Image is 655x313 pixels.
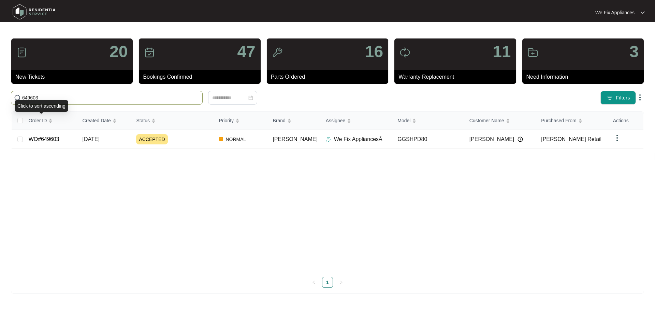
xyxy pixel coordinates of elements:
[536,112,608,130] th: Purchased From
[527,47,538,58] img: icon
[600,91,636,105] button: filter iconFilters
[629,44,639,60] p: 3
[29,117,47,124] span: Order ID
[606,94,613,101] img: filter icon
[469,135,514,143] span: [PERSON_NAME]
[595,9,635,16] p: We Fix Appliances
[10,2,58,22] img: residentia service logo
[15,100,68,112] div: Click to sort ascending
[136,134,168,144] span: ACCEPTED
[223,135,249,143] span: NORMAL
[144,47,155,58] img: icon
[273,136,318,142] span: [PERSON_NAME]
[83,136,100,142] span: [DATE]
[336,277,347,288] button: right
[334,135,382,143] p: We Fix AppliancesÂ
[16,47,27,58] img: icon
[77,112,131,130] th: Created Date
[322,277,333,287] a: 1
[365,44,383,60] p: 16
[143,73,260,81] p: Bookings Confirmed
[219,137,223,141] img: Vercel Logo
[271,73,388,81] p: Parts Ordered
[398,73,516,81] p: Warranty Replacement
[469,117,504,124] span: Customer Name
[636,93,644,101] img: dropdown arrow
[336,277,347,288] li: Next Page
[464,112,536,130] th: Customer Name
[493,44,511,60] p: 11
[219,117,234,124] span: Priority
[23,112,77,130] th: Order ID
[322,277,333,288] li: 1
[541,136,601,142] span: [PERSON_NAME] Retail
[608,112,643,130] th: Actions
[339,280,343,284] span: right
[518,137,523,142] img: Info icon
[616,94,630,101] span: Filters
[22,94,200,101] input: Search by Order Id, Assignee Name, Customer Name, Brand and Model
[526,73,644,81] p: Need Information
[308,277,319,288] li: Previous Page
[613,134,621,142] img: dropdown arrow
[326,117,346,124] span: Assignee
[308,277,319,288] button: left
[237,44,255,60] p: 47
[14,94,21,101] img: search-icon
[131,112,213,130] th: Status
[320,112,392,130] th: Assignee
[273,117,285,124] span: Brand
[83,117,111,124] span: Created Date
[312,280,316,284] span: left
[272,47,283,58] img: icon
[541,117,576,124] span: Purchased From
[392,112,464,130] th: Model
[326,137,331,142] img: Assigner Icon
[641,11,645,14] img: dropdown arrow
[136,117,150,124] span: Status
[392,130,464,149] td: GGSHPD80
[29,136,59,142] a: WO#649603
[15,73,133,81] p: New Tickets
[397,117,410,124] span: Model
[110,44,128,60] p: 20
[214,112,267,130] th: Priority
[267,112,320,130] th: Brand
[399,47,410,58] img: icon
